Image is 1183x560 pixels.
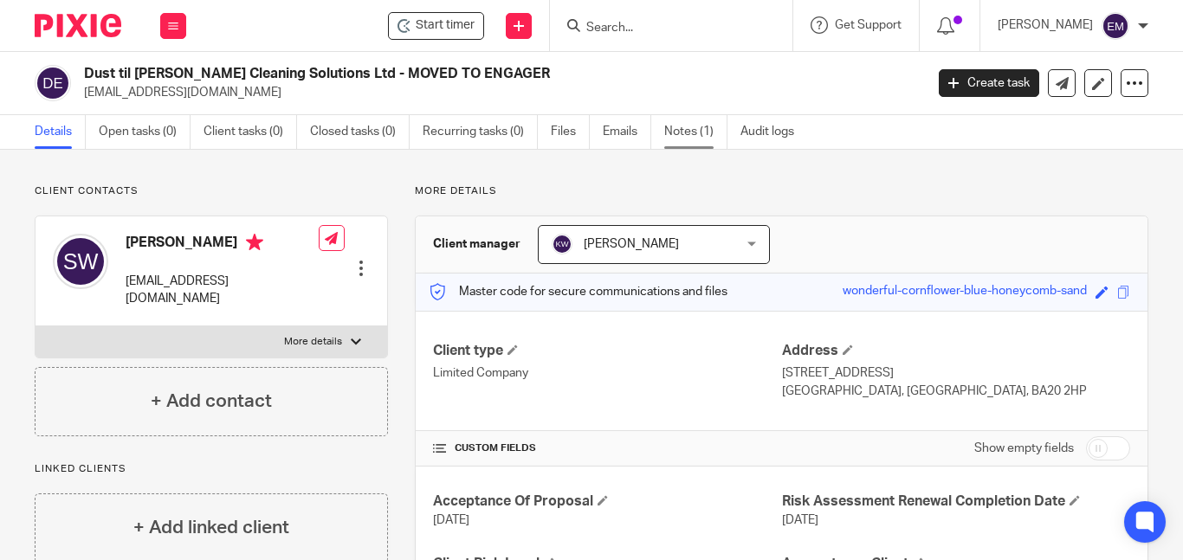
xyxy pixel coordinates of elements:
h4: + Add linked client [133,514,289,541]
div: wonderful-cornflower-blue-honeycomb-sand [843,282,1087,302]
a: Notes (1) [664,115,727,149]
p: Linked clients [35,462,388,476]
span: [PERSON_NAME] [584,238,679,250]
a: Recurring tasks (0) [423,115,538,149]
h4: Acceptance Of Proposal [433,492,781,511]
a: Create task [939,69,1039,97]
img: svg%3E [1102,12,1129,40]
h4: [PERSON_NAME] [126,234,319,255]
p: More details [284,335,342,349]
a: Audit logs [740,115,807,149]
img: svg%3E [53,234,108,289]
p: More details [415,184,1148,198]
h4: CUSTOM FIELDS [433,441,781,455]
img: Pixie [35,14,121,37]
a: Files [551,115,590,149]
h2: Dust til [PERSON_NAME] Cleaning Solutions Ltd - MOVED TO ENGAGER [84,65,747,83]
p: [PERSON_NAME] [998,16,1093,34]
p: [EMAIL_ADDRESS][DOMAIN_NAME] [126,273,319,308]
a: Details [35,115,86,149]
a: Closed tasks (0) [310,115,410,149]
img: svg%3E [35,65,71,101]
a: Client tasks (0) [204,115,297,149]
p: Limited Company [433,364,781,382]
p: [GEOGRAPHIC_DATA], [GEOGRAPHIC_DATA], BA20 2HP [782,383,1130,400]
p: Client contacts [35,184,388,198]
img: svg%3E [552,234,572,254]
h4: Client type [433,342,781,360]
p: [EMAIL_ADDRESS][DOMAIN_NAME] [84,84,913,101]
p: [STREET_ADDRESS] [782,364,1130,382]
span: Get Support [835,19,902,31]
p: Master code for secure communications and files [429,283,727,300]
div: Dust til Dawn Cleaning Solutions Ltd - MOVED TO ENGAGER [388,12,484,40]
h3: Client manager [433,235,520,253]
label: Show empty fields [974,440,1074,457]
i: Primary [246,234,263,251]
span: [DATE] [782,514,818,526]
h4: Address [782,342,1130,360]
input: Search [585,21,740,36]
a: Open tasks (0) [99,115,191,149]
span: [DATE] [433,514,469,526]
a: Emails [603,115,651,149]
h4: + Add contact [151,388,272,415]
h4: Risk Assessment Renewal Completion Date [782,492,1130,511]
span: Start timer [416,16,475,35]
